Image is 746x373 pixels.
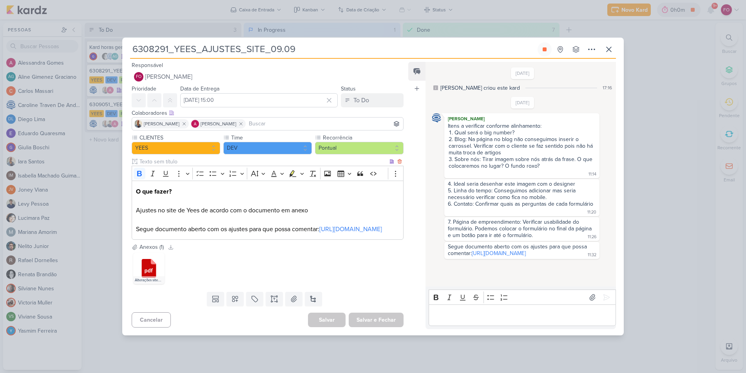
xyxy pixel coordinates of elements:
[429,290,616,305] div: Editor toolbar
[132,142,220,154] button: YEES
[139,243,164,251] div: Anexos (1)
[440,84,520,92] div: [PERSON_NAME] criou este kard
[247,119,402,129] input: Buscar
[180,85,219,92] label: Data de Entrega
[132,70,404,84] button: FO [PERSON_NAME]
[132,109,404,117] div: Colaboradores
[145,72,192,81] span: [PERSON_NAME]
[134,120,142,128] img: Iara Santos
[201,120,236,127] span: [PERSON_NAME]
[449,129,596,136] li: Qual será o big number?
[603,84,612,91] div: 17:16
[138,158,388,166] input: Texto sem título
[448,181,596,187] div: 4. Ideal seria desenhar este imagem com o designer
[432,113,441,123] img: Caroline Traven De Andrade
[541,46,548,53] div: Parar relógio
[191,120,199,128] img: Alessandra Gomes
[230,134,312,142] label: Time
[136,187,399,234] p: Ajustes no site de Yees de acordo com o documento em anexo Segue documento aberto com os ajustes ...
[134,72,143,81] div: Fabio Oliveira
[472,250,526,257] a: [URL][DOMAIN_NAME]
[449,136,596,156] li: Blog: Na página no blog não conseguimos inserir o carrossel. Verificar com o cliente se faz senti...
[136,188,172,196] strong: O que fazer?
[448,123,596,129] div: Itens a verificar conforme alinhamento:
[132,85,156,92] label: Prioridade
[132,312,171,328] button: Cancelar
[341,85,356,92] label: Status
[139,134,220,142] label: CLIENTES
[587,209,596,215] div: 11:20
[353,96,369,105] div: To Do
[448,201,593,207] div: 6. Contato: Confirmar quais as perguntas de cada formulário
[448,219,593,239] div: 7. Página de empreendimento: Verificar usabilidade do formulário. Podemos colocar o formulário no...
[448,243,588,257] div: Segue documento aberto com os ajustes para que possa comentar:
[132,166,404,181] div: Editor toolbar
[446,115,598,123] div: [PERSON_NAME]
[429,304,616,326] div: Editor editing area: main
[132,62,163,69] label: Responsável
[180,93,338,107] input: Select a date
[448,187,596,201] div: 5. Linha do tempo: Conseguimos adicionar mas seria necessário verificar como fica no mobile.
[588,171,596,177] div: 11:14
[449,156,596,169] li: Sobre nós: Tirar imagem sobre nós atrás da frase. O que colocaremos no lugar? O fundo roxo?
[588,252,596,258] div: 11:32
[130,42,536,56] input: Kard Sem Título
[133,276,165,284] div: Alterações site.pdf
[315,142,404,154] button: Pontual
[223,142,312,154] button: DEV
[322,134,404,142] label: Recorrência
[132,181,404,240] div: Editor editing area: main
[144,120,179,127] span: [PERSON_NAME]
[319,225,382,233] a: [URL][DOMAIN_NAME]
[588,234,596,240] div: 11:26
[136,75,141,79] p: FO
[341,93,404,107] button: To Do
